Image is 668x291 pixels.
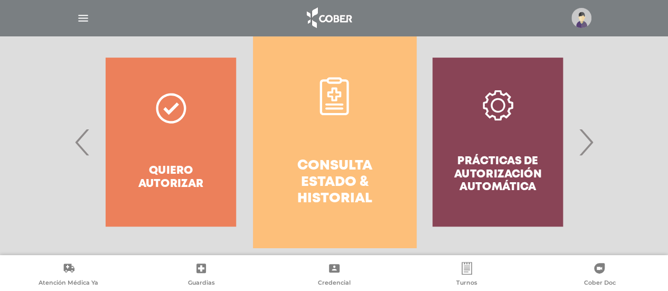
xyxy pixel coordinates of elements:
[253,36,416,248] a: Consulta estado & historial
[576,114,596,171] span: Next
[77,12,90,25] img: Cober_menu-lines-white.svg
[571,8,591,28] img: profile-placeholder.svg
[318,279,351,288] span: Credencial
[2,262,135,289] a: Atención Médica Ya
[188,279,215,288] span: Guardias
[584,279,615,288] span: Cober Doc
[135,262,267,289] a: Guardias
[268,262,400,289] a: Credencial
[456,279,477,288] span: Turnos
[72,114,93,171] span: Previous
[533,262,666,289] a: Cober Doc
[301,5,356,31] img: logo_cober_home-white.png
[400,262,533,289] a: Turnos
[272,158,397,208] h4: Consulta estado & historial
[39,279,98,288] span: Atención Médica Ya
